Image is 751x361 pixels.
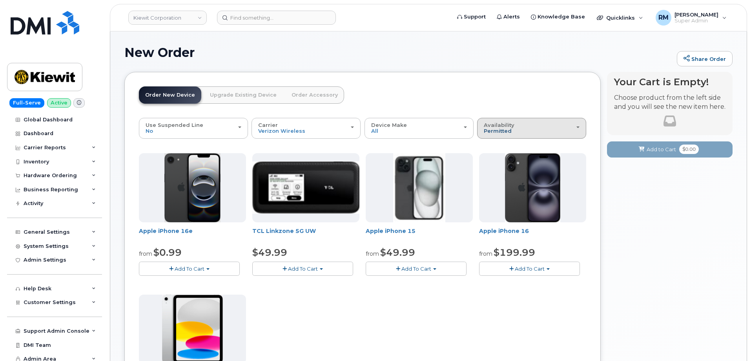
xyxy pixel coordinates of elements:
img: iphone16e.png [164,153,221,222]
button: Add to Cart $0.00 [607,141,733,158]
span: $199.99 [494,247,535,258]
img: iphone15.jpg [393,153,445,222]
iframe: Messenger Launcher [717,327,745,355]
a: Apple iPhone 16e [139,227,193,235]
span: No [146,128,153,134]
h4: Your Cart is Empty! [614,77,725,87]
div: Apple iPhone 16e [139,227,246,243]
div: Apple iPhone 15 [366,227,473,243]
small: from [366,250,379,257]
small: from [479,250,492,257]
p: Choose product from the left side and you will see the new item here. [614,93,725,112]
a: Upgrade Existing Device [204,86,283,104]
span: Device Make [371,122,407,128]
span: Verizon Wireless [258,128,305,134]
img: linkzone5g.png [252,161,359,213]
a: Order New Device [139,86,201,104]
span: $0.99 [153,247,182,258]
span: $49.99 [252,247,287,258]
small: from [139,250,152,257]
span: Add To Cart [288,266,318,272]
span: $49.99 [380,247,415,258]
span: All [371,128,378,134]
span: Add To Cart [515,266,545,272]
button: Add To Cart [139,262,240,275]
img: iphone_16_plus.png [505,153,560,222]
button: Device Make All [365,118,474,138]
span: Add To Cart [401,266,431,272]
span: Availability [484,122,514,128]
span: Carrier [258,122,278,128]
button: Use Suspended Line No [139,118,248,138]
h1: New Order [124,46,673,59]
span: Permitted [484,128,512,134]
a: Apple iPhone 16 [479,227,529,235]
a: Order Accessory [285,86,344,104]
a: TCL Linkzone 5G UW [252,227,316,235]
a: Share Order [677,51,733,67]
button: Availability Permitted [477,118,586,138]
button: Add To Cart [366,262,467,275]
div: Apple iPhone 16 [479,227,586,243]
span: $0.00 [679,145,699,154]
button: Add To Cart [252,262,353,275]
a: Apple iPhone 15 [366,227,416,235]
div: TCL Linkzone 5G UW [252,227,359,243]
span: Add to Cart [647,146,676,153]
button: Add To Cart [479,262,580,275]
span: Add To Cart [175,266,204,272]
button: Carrier Verizon Wireless [252,118,361,138]
span: Use Suspended Line [146,122,203,128]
